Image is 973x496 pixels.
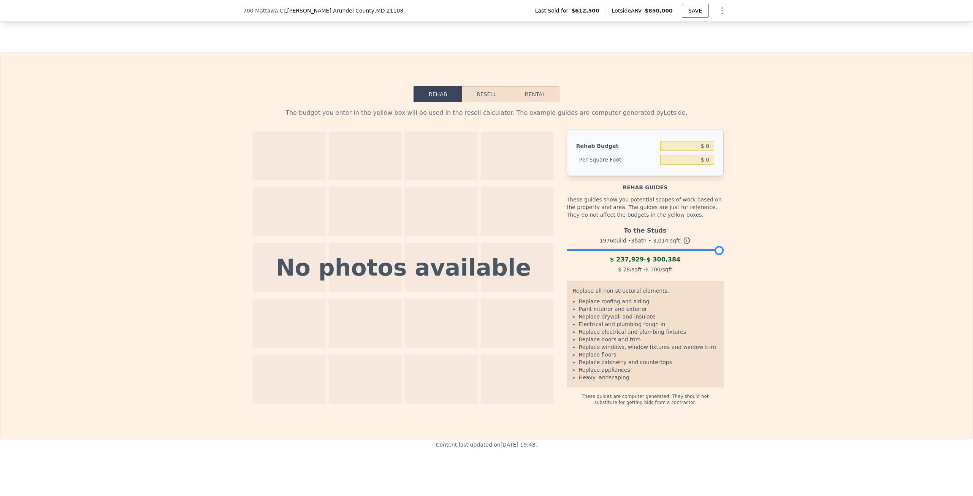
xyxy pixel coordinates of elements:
[579,336,718,343] li: Replace doors and trim
[715,3,730,18] button: Show Options
[579,305,718,313] li: Paint interior and exterior
[567,223,724,235] div: To the Studs
[567,176,724,191] div: Rehab guides
[567,235,724,246] div: 1976 build • 3 bath • sqft
[618,266,630,273] span: $ 78
[579,328,718,336] li: Replace electrical and plumbing fixtures
[276,256,531,279] div: No photos available
[567,255,724,264] div: -
[579,343,718,351] li: Replace windows, window fixtures and window trim
[576,139,657,153] div: Rehab Budget
[579,351,718,358] li: Replace floors
[535,7,572,14] span: Last Sold for
[374,8,403,14] span: , MD 21108
[579,313,718,320] li: Replace drywall and insulate
[462,86,510,102] button: Resell
[579,366,718,374] li: Replace appliances
[511,86,559,102] button: Rental
[579,298,718,305] li: Replace roofing and siding
[567,191,724,223] div: These guides show you potential scopes of work based on the property and area. The guides are jus...
[610,256,644,263] span: $ 237,929
[436,439,537,483] div: Content last updated on [DATE] 19:48 .
[579,374,718,381] li: Heavy landscaping
[567,264,724,275] div: /sqft - /sqft
[682,4,708,17] button: SAVE
[285,7,403,14] span: , [PERSON_NAME] Arundel County
[249,108,724,117] div: The budget you enter in the yellow box will be used in the resell calculator. The example guides ...
[243,7,285,14] span: 700 Mattawa Ct
[579,358,718,366] li: Replace cabinetry and countertops
[567,387,724,406] div: These guides are computer generated. They should not substitute for getting bids from a contractor.
[573,287,718,298] div: Replace all non-structural elements.
[579,320,718,328] li: Electrical and plumbing rough in
[653,238,668,244] span: 3,014
[645,266,661,273] span: $ 100
[414,86,462,102] button: Rehab
[647,256,681,263] span: $ 300,384
[576,153,657,166] div: Per Square Foot
[612,7,645,14] span: Lotside ARV
[571,7,599,14] span: $612,500
[645,8,673,14] span: $850,000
